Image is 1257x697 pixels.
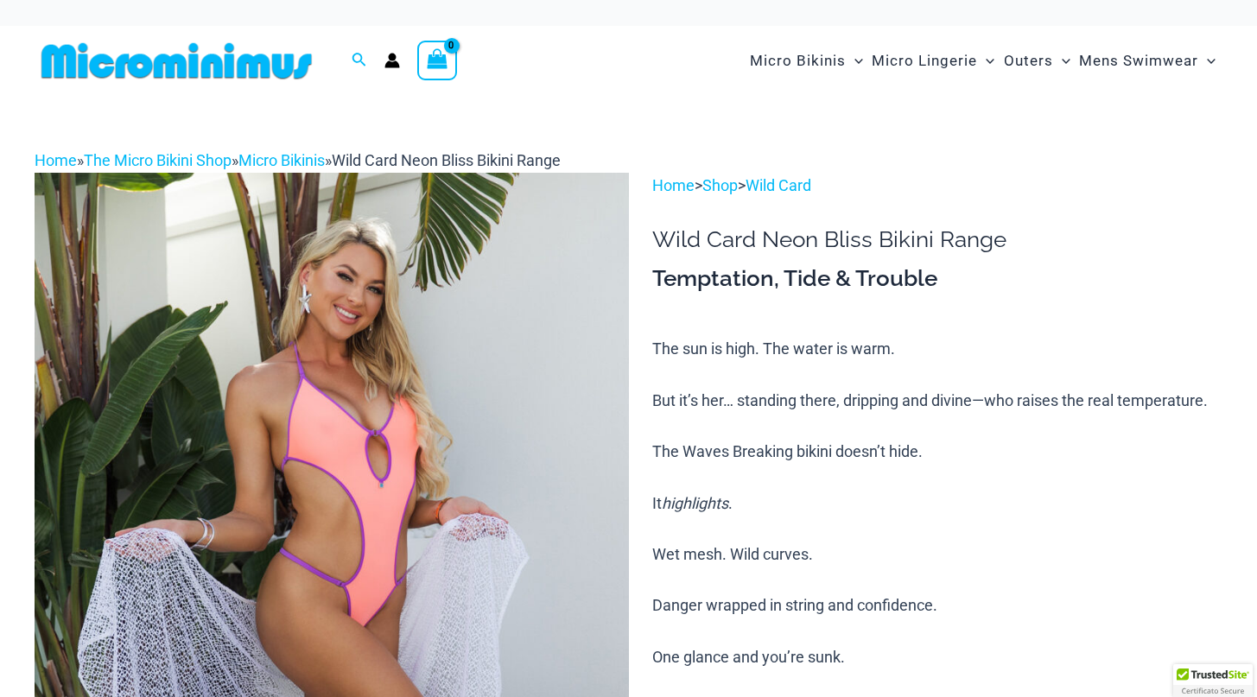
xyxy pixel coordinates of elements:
[652,176,695,194] a: Home
[1000,35,1075,87] a: OutersMenu ToggleMenu Toggle
[1173,664,1253,697] div: TrustedSite Certified
[84,151,232,169] a: The Micro Bikini Shop
[35,151,77,169] a: Home
[750,39,846,83] span: Micro Bikinis
[1053,39,1070,83] span: Menu Toggle
[652,264,1222,294] h3: Temptation, Tide & Trouble
[1075,35,1220,87] a: Mens SwimwearMenu ToggleMenu Toggle
[977,39,994,83] span: Menu Toggle
[238,151,325,169] a: Micro Bikinis
[1004,39,1053,83] span: Outers
[1198,39,1216,83] span: Menu Toggle
[652,173,1222,199] p: > >
[352,50,367,72] a: Search icon link
[746,176,811,194] a: Wild Card
[743,32,1222,90] nav: Site Navigation
[867,35,999,87] a: Micro LingerieMenu ToggleMenu Toggle
[384,53,400,68] a: Account icon link
[652,226,1222,253] h1: Wild Card Neon Bliss Bikini Range
[872,39,977,83] span: Micro Lingerie
[702,176,738,194] a: Shop
[417,41,457,80] a: View Shopping Cart, empty
[332,151,561,169] span: Wild Card Neon Bliss Bikini Range
[662,494,728,512] i: highlights
[35,151,561,169] span: » » »
[846,39,863,83] span: Menu Toggle
[35,41,319,80] img: MM SHOP LOGO FLAT
[1079,39,1198,83] span: Mens Swimwear
[746,35,867,87] a: Micro BikinisMenu ToggleMenu Toggle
